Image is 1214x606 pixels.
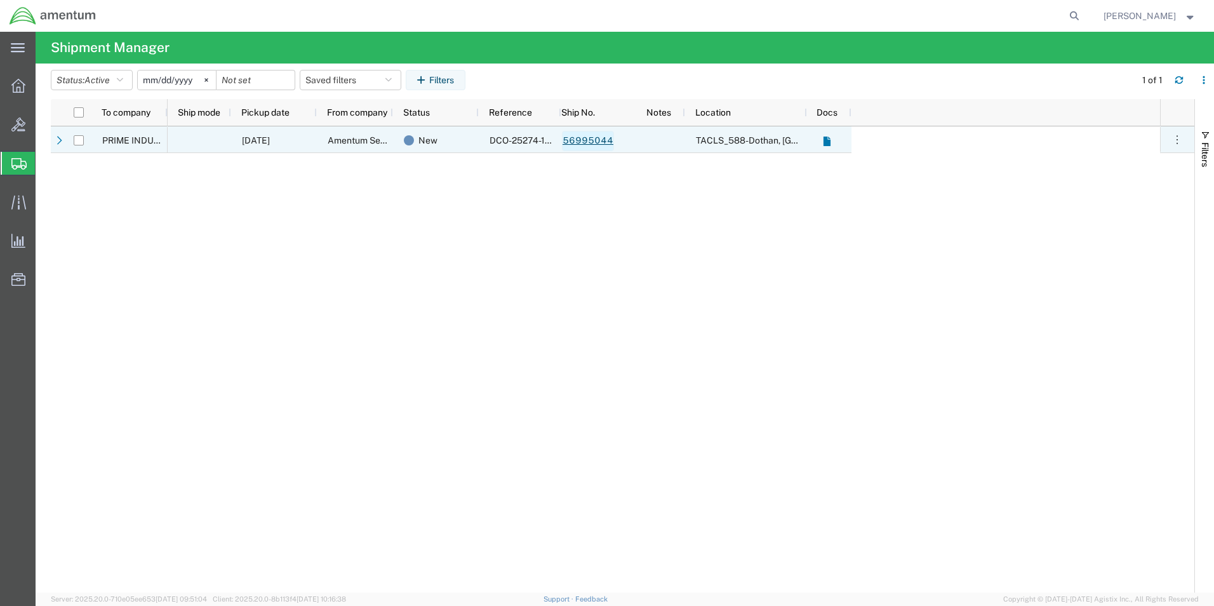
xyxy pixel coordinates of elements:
span: Server: 2025.20.0-710e05ee653 [51,595,207,603]
span: [DATE] 10:16:38 [297,595,346,603]
span: [DATE] 09:51:04 [156,595,207,603]
span: Status [403,107,430,118]
span: Active [84,75,110,85]
span: Client: 2025.20.0-8b113f4 [213,595,346,603]
span: To company [102,107,150,118]
span: Ship No. [561,107,595,118]
span: Amentum Services, Inc. [328,135,423,145]
span: Notes [646,107,671,118]
span: DCO-25274-168950 [490,135,573,145]
span: Docs [817,107,837,118]
span: From company [327,107,387,118]
span: Location [695,107,731,118]
h4: Shipment Manager [51,32,170,64]
img: logo [9,6,97,25]
span: Ship mode [178,107,220,118]
a: Support [544,595,575,603]
button: Filters [406,70,465,90]
button: [PERSON_NAME] [1103,8,1197,24]
span: New [418,127,437,154]
span: Reference [489,107,532,118]
a: 56995044 [562,131,614,151]
button: Saved filters [300,70,401,90]
input: Not set [217,71,295,90]
span: Copyright © [DATE]-[DATE] Agistix Inc., All Rights Reserved [1003,594,1199,605]
span: TACLS_588-Dothan, AL [696,135,873,145]
input: Not set [138,71,216,90]
span: PRIME INDUSTRIES INC [102,135,202,145]
span: 10/01/2025 [242,135,270,145]
span: Filters [1200,142,1210,167]
a: Feedback [575,595,608,603]
button: Status:Active [51,70,133,90]
span: Michael Mitchell [1104,9,1176,23]
div: 1 of 1 [1142,74,1164,87]
span: Pickup date [241,107,290,118]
